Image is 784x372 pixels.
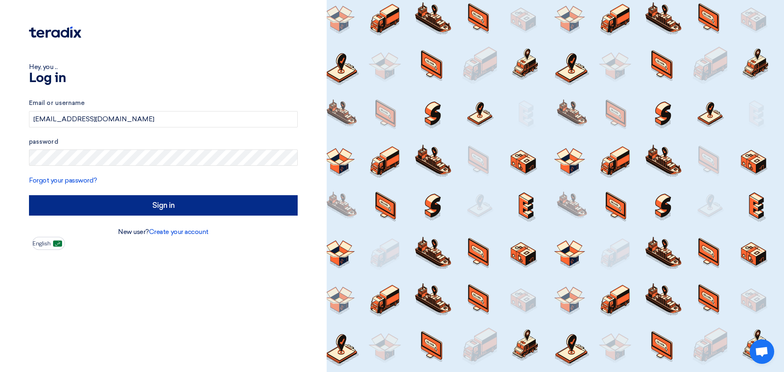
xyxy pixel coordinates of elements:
img: Teradix logo [29,27,81,38]
font: Email or username [29,99,85,107]
button: English [32,237,65,250]
input: Sign in [29,195,298,216]
font: Log in [29,72,66,85]
font: Hey, you ... [29,63,58,71]
font: English [33,240,51,247]
a: Forgot your password? [29,176,97,184]
a: Create your account [149,228,209,236]
img: ar-AR.png [53,241,62,247]
input: Enter your business email or username [29,111,298,127]
font: New user? [118,228,149,236]
font: password [29,138,58,145]
div: Open chat [750,339,774,364]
